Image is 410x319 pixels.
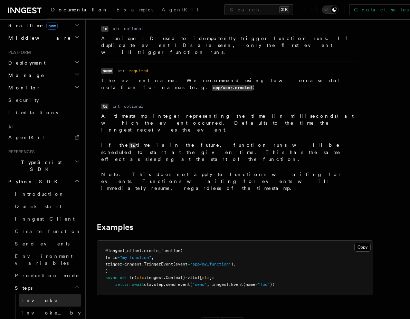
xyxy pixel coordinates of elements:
[6,69,81,81] button: Manage
[15,273,79,278] span: Production mode
[154,282,163,287] span: step
[6,32,81,44] button: Middleware
[12,213,81,225] a: Inngest Client
[105,275,117,280] span: async
[8,110,58,115] span: Limitations
[15,216,75,222] span: Inngest Client
[6,106,81,119] a: Limitations
[12,200,81,213] a: Quick start
[258,282,270,287] span: "foo"
[144,275,146,280] span: :
[21,310,102,316] span: invoke_by_id
[6,175,81,188] button: Python SDK
[101,113,357,133] p: A timestamp integer representing the time (in milliseconds) at which the event occurred. Defaults...
[190,282,192,287] span: (
[207,282,231,287] span: , inngest.
[21,298,58,303] span: invoke
[101,171,357,192] p: Note: This does not apply to functions waiting for events. Functions waiting for events will imme...
[12,225,81,238] a: Create function
[12,188,81,200] a: Introduction
[101,142,357,163] p: If the time is in the future, function runs will be scheduled to start at the given time. This ha...
[322,6,339,14] button: Toggle dark mode
[101,77,357,91] p: The event name. We recommend using lowercase dot notation for names (e.g. )
[225,4,293,15] button: Search...⌘K
[12,284,32,291] span: Steps
[15,253,73,266] span: Environment variables
[163,282,166,287] span: .
[188,262,190,267] span: =
[112,2,158,19] a: Examples
[166,275,185,280] span: Context)
[46,22,58,30] span: new
[209,275,212,280] span: ]
[185,275,190,280] span: ->
[6,131,81,144] a: AgentKit
[6,50,31,55] span: Platform
[212,85,253,91] code: app/user.created
[6,94,81,106] a: Security
[6,81,81,94] button: Monitor
[6,178,62,185] span: Python SDK
[15,241,69,246] span: Send events
[12,250,81,269] a: Environment variables
[12,238,81,250] a: Send events
[105,255,117,260] span: fn_id
[124,104,143,109] dd: optional
[117,255,120,260] span: =
[6,22,58,29] span: Realtime
[6,35,71,41] span: Middleware
[117,68,125,74] dd: str
[129,68,148,74] dd: required
[120,255,151,260] span: "my_function"
[142,248,144,253] span: .
[158,2,202,19] a: AgentKit
[200,275,202,280] span: [
[116,7,153,12] span: Examples
[146,275,163,280] span: inngest
[19,294,81,307] a: invoke
[101,68,113,74] code: name
[162,7,198,12] span: AgentKit
[12,282,81,294] button: Steps
[122,262,125,267] span: =
[180,248,183,253] span: (
[134,275,137,280] span: (
[130,275,134,280] span: fn
[115,282,130,287] span: return
[105,248,142,253] span: @inngest_client
[124,26,143,31] dd: optional
[125,262,144,267] span: inngest.
[6,149,35,155] span: References
[231,262,236,267] span: ),
[173,262,188,267] span: (event
[105,262,122,267] span: trigger
[15,191,65,197] span: Introduction
[144,282,151,287] span: ctx
[151,255,154,260] span: ,
[113,26,120,31] dd: str
[120,275,127,280] span: def
[144,248,180,253] span: create_function
[101,26,108,32] code: id
[6,124,13,130] span: AI
[192,282,207,287] span: "send"
[231,282,243,287] span: Event
[6,19,81,32] button: Realtimenew
[12,269,81,282] a: Production mode
[129,143,136,148] code: ts
[151,282,154,287] span: .
[19,307,81,319] a: invoke_by_id
[6,72,45,79] span: Manage
[15,229,81,234] span: Create function
[212,275,214,280] span: :
[47,2,112,19] a: Documentation
[166,282,190,287] span: send_event
[6,84,41,91] span: Monitor
[6,59,46,66] span: Deployment
[255,282,258,287] span: =
[97,222,133,232] a: Examples
[190,275,200,280] span: list
[6,159,75,173] span: TypeScript SDK
[243,282,255,287] span: (name
[144,262,173,267] span: TriggerEvent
